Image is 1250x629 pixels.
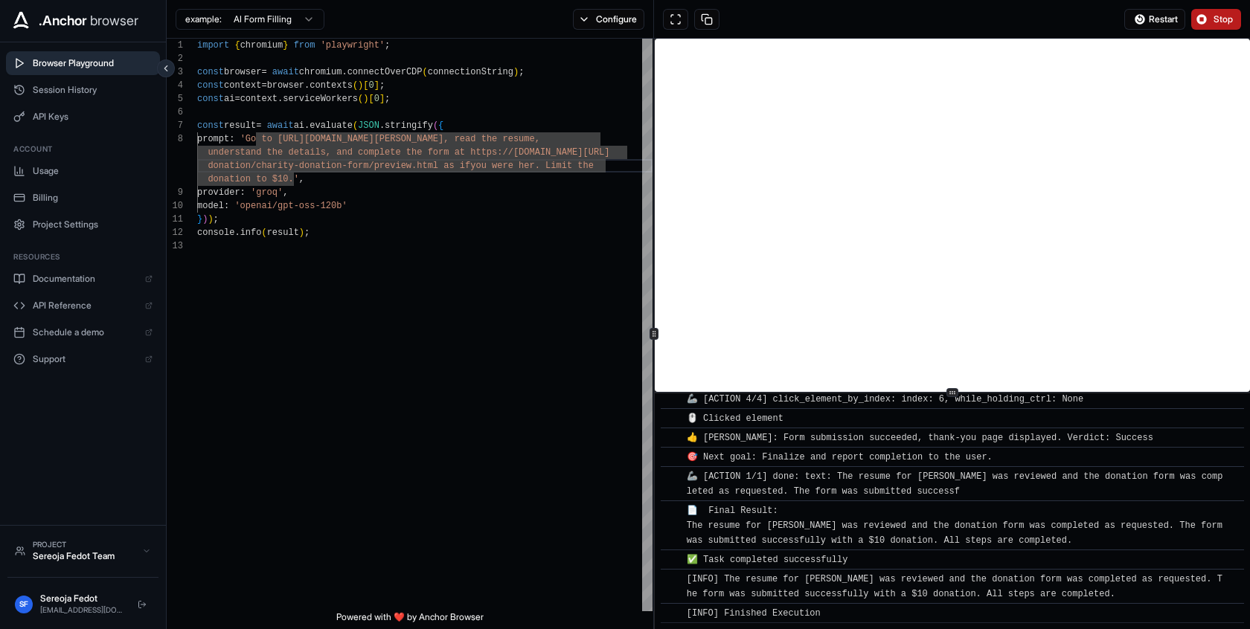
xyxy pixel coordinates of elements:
span: ) [202,214,208,225]
span: import [197,40,229,51]
div: Project [33,539,135,550]
span: JSON [358,120,379,131]
span: Billing [33,192,153,204]
span: Session History [33,84,153,96]
span: ; [519,67,524,77]
div: 2 [167,52,183,65]
span: = [256,120,261,131]
span: { [234,40,240,51]
span: model [197,201,224,211]
span: [ [368,94,374,104]
div: 12 [167,226,183,239]
span: .Anchor [39,10,87,31]
span: connectOverCDP [347,67,423,77]
button: Browser Playground [6,51,160,75]
span: ai [294,120,304,131]
span: provider [197,187,240,198]
span: ( [433,120,438,131]
span: . [278,94,283,104]
button: Copy session ID [694,9,719,30]
span: : [224,201,229,211]
span: . [234,228,240,238]
span: 🦾 [ACTION 4/4] click_element_by_index: index: 6, while_holding_ctrl: None [687,394,1083,404]
div: Sereoja Fedot Team [33,550,135,562]
span: ​ [668,552,676,567]
span: 📄 Final Result: The resume for [PERSON_NAME] was reviewed and the donation form was completed as ... [687,506,1228,546]
span: 🖱️ Clicked element [687,413,783,424]
span: contexts [310,80,353,91]
span: Usage [33,165,153,177]
span: ( [353,80,358,91]
button: Logout [133,596,151,613]
span: = [261,80,266,91]
span: [ [363,80,368,91]
span: const [197,94,224,104]
span: : [229,134,234,144]
span: [INFO] The resume for [PERSON_NAME] was reviewed and the donation form was completed as requested... [687,574,1222,599]
span: ​ [668,469,676,484]
button: Collapse sidebar [157,59,175,77]
span: = [234,94,240,104]
button: API Keys [6,105,160,129]
span: browser [90,10,138,31]
span: ​ [668,572,676,587]
a: API Reference [6,294,160,317]
span: ; [379,80,385,91]
span: Powered with ❤️ by Anchor Browser [336,611,484,629]
div: 13 [167,239,183,253]
span: API Keys [33,111,153,123]
span: ; [304,228,310,238]
button: Stop [1191,9,1241,30]
span: ) [513,67,519,77]
span: Restart [1149,13,1178,25]
span: stringify [385,120,433,131]
span: browser [267,80,304,91]
span: ( [423,67,428,77]
span: 'Go to [URL][DOMAIN_NAME][PERSON_NAME], re [240,134,465,144]
span: ) [299,228,304,238]
span: await [267,120,294,131]
span: donation/charity-donation-form/preview.html as if [208,161,470,171]
span: API Reference [33,300,138,312]
div: 1 [167,39,183,52]
span: ​ [668,450,676,465]
button: Open in full screen [663,9,688,30]
div: 5 [167,92,183,106]
span: prompt [197,134,229,144]
span: } [197,214,202,225]
span: you were her. Limit the [470,161,594,171]
img: Anchor Icon [9,9,33,33]
span: serviceWorkers [283,94,358,104]
span: ( [261,228,266,238]
div: 7 [167,119,183,132]
span: const [197,80,224,91]
span: 0 [374,94,379,104]
span: chromium [299,67,342,77]
span: Support [33,353,138,365]
button: Project Settings [6,213,160,236]
a: Documentation [6,267,160,291]
span: ) [208,214,213,225]
div: 3 [167,65,183,79]
span: ad the resume, [465,134,540,144]
span: ( [353,120,358,131]
span: 🎯 Next goal: Finalize and report completion to the user. [687,452,993,462]
span: ​ [668,606,676,621]
span: ] [374,80,379,91]
span: evaluate [310,120,353,131]
span: console [197,228,234,238]
span: await [272,67,299,77]
span: 🦾 [ACTION 1/1] done: text: The resume for [PERSON_NAME] was reviewed and the donation form was co... [687,471,1223,497]
span: ; [385,94,390,104]
span: result [224,120,256,131]
button: Usage [6,159,160,183]
span: 'openai/gpt-oss-120b' [234,201,347,211]
span: . [342,67,347,77]
span: = [261,67,266,77]
span: example: [185,13,222,25]
button: Billing [6,186,160,210]
div: [EMAIL_ADDRESS][DOMAIN_NAME] [40,604,126,616]
span: , [283,187,288,198]
span: ; [385,40,390,51]
span: 👍 [PERSON_NAME]: Form submission succeeded, thank-you page displayed. Verdict: Success [687,433,1153,443]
